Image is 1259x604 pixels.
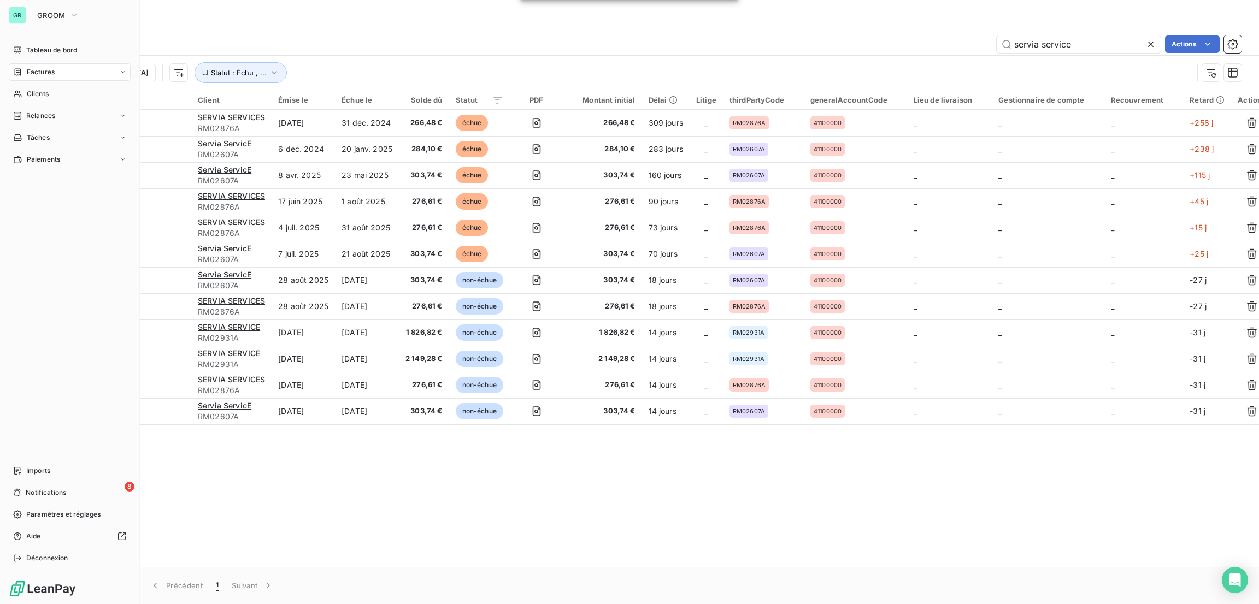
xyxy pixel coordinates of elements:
[198,244,251,253] span: Servia ServicE
[642,267,690,293] td: 18 jours
[26,45,77,55] span: Tableau de bord
[198,306,265,317] span: RM02876A
[642,398,690,424] td: 14 jours
[278,96,328,104] div: Émise le
[997,35,1161,53] input: Rechercher
[198,385,265,396] span: RM02876A
[26,531,41,541] span: Aide
[569,170,635,181] span: 303,74 €
[195,62,287,83] button: Statut : Échu , ...
[1111,328,1114,337] span: _
[211,68,267,77] span: Statut : Échu , ...
[733,277,765,283] span: RM02607A
[1111,301,1114,311] span: _
[1111,144,1114,153] span: _
[198,359,265,370] span: RM02931A
[456,246,489,262] span: échue
[1190,301,1207,311] span: -27 j
[26,111,55,121] span: Relances
[1165,35,1220,53] button: Actions
[814,382,842,388] span: 41100000
[335,293,399,319] td: [DATE]
[1190,144,1214,153] span: +238 j
[335,267,399,293] td: [DATE]
[569,380,635,390] span: 276,61 €
[1190,249,1208,258] span: +25 j
[198,123,265,134] span: RM02876A
[335,188,399,215] td: 1 août 2025
[198,217,265,227] span: SERVIA SERVICES
[914,354,917,363] span: _
[569,222,635,233] span: 276,61 €
[198,175,265,186] span: RM02607A
[733,224,766,231] span: RM02876A
[9,580,77,597] img: Logo LeanPay
[733,251,765,257] span: RM02607A
[198,202,265,212] span: RM02876A
[1190,275,1207,285] span: -27 j
[456,351,503,367] span: non-échue
[456,272,503,288] span: non-échue
[198,375,265,384] span: SERVIA SERVICES
[569,301,635,312] span: 276,61 €
[456,167,489,183] span: échue
[569,196,635,207] span: 276,61 €
[272,188,335,215] td: 17 juin 2025
[9,528,131,545] a: Aide
[914,170,917,180] span: _
[998,118,1002,127] span: _
[405,380,443,390] span: 276,61 €
[272,110,335,136] td: [DATE]
[456,193,489,210] span: échue
[405,353,443,364] span: 2 149,28 €
[998,223,1002,232] span: _
[569,96,635,104] div: Montant initial
[998,301,1002,311] span: _
[1111,118,1114,127] span: _
[272,293,335,319] td: 28 août 2025
[335,241,399,267] td: 21 août 2025
[405,144,443,155] span: 284,10 €
[642,188,690,215] td: 90 jours
[642,346,690,372] td: 14 jours
[1190,118,1213,127] span: +258 j
[198,280,265,291] span: RM02607A
[814,198,842,205] span: 41100000
[405,301,443,312] span: 276,61 €
[704,380,708,389] span: _
[456,377,503,393] span: non-échue
[1111,406,1114,416] span: _
[733,303,766,310] span: RM02876A
[456,220,489,236] span: échue
[26,466,50,476] span: Imports
[814,329,842,336] span: 41100000
[1111,223,1114,232] span: _
[1190,96,1225,104] div: Retard
[569,353,635,364] span: 2 149,28 €
[272,241,335,267] td: 7 juil. 2025
[569,117,635,128] span: 266,48 €
[198,270,251,279] span: Servia ServicE
[733,172,765,179] span: RM02607A
[405,117,443,128] span: 266,48 €
[704,223,708,232] span: _
[733,408,765,414] span: RM02607A
[1190,354,1205,363] span: -31 j
[914,96,986,104] div: Lieu de livraison
[642,162,690,188] td: 160 jours
[405,96,443,104] div: Solde dû
[516,96,556,104] div: PDF
[704,301,708,311] span: _
[27,133,50,143] span: Tâches
[704,275,708,285] span: _
[27,67,55,77] span: Factures
[272,162,335,188] td: 8 avr. 2025
[914,301,917,311] span: _
[729,96,797,104] div: thirdPartyCode
[342,96,392,104] div: Échue le
[456,141,489,157] span: échue
[814,408,842,414] span: 41100000
[642,215,690,241] td: 73 jours
[26,510,101,519] span: Paramètres et réglages
[405,170,443,181] span: 303,74 €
